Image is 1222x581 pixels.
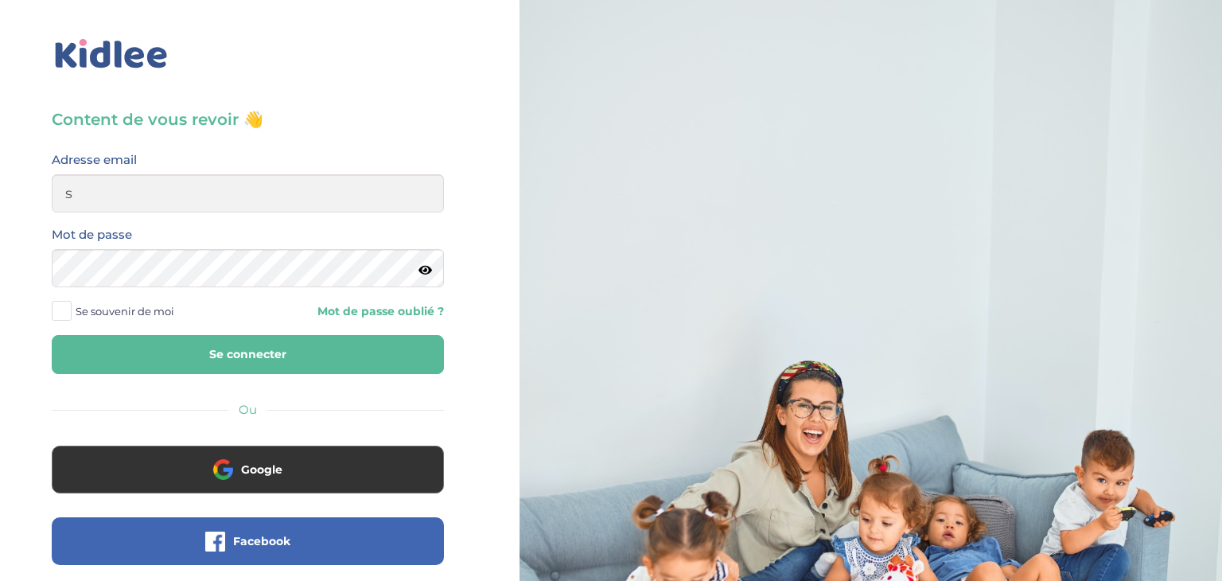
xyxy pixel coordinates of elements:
[239,402,257,417] span: Ou
[52,544,444,560] a: Facebook
[52,108,444,131] h3: Content de vous revoir 👋
[52,517,444,565] button: Facebook
[52,224,132,245] label: Mot de passe
[52,446,444,493] button: Google
[259,304,443,319] a: Mot de passe oublié ?
[205,532,225,552] img: facebook.png
[52,335,444,374] button: Se connecter
[241,462,282,478] span: Google
[52,150,137,170] label: Adresse email
[213,459,233,479] img: google.png
[52,174,444,213] input: Email
[233,533,290,549] span: Facebook
[52,473,444,488] a: Google
[52,36,171,72] img: logo_kidlee_bleu
[76,301,174,322] span: Se souvenir de moi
